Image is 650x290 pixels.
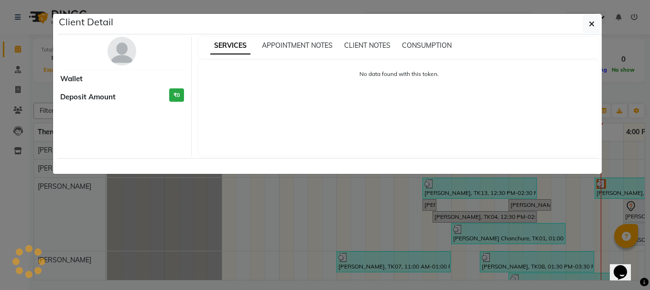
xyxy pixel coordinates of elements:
[210,37,250,54] span: SERVICES
[60,74,83,85] span: Wallet
[169,88,184,102] h3: ₹0
[59,15,113,29] h5: Client Detail
[344,41,390,50] span: CLIENT NOTES
[610,252,640,280] iframe: chat widget
[402,41,452,50] span: CONSUMPTION
[262,41,333,50] span: APPOINTMENT NOTES
[208,70,590,78] p: No data found with this token.
[108,37,136,65] img: avatar
[60,92,116,103] span: Deposit Amount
